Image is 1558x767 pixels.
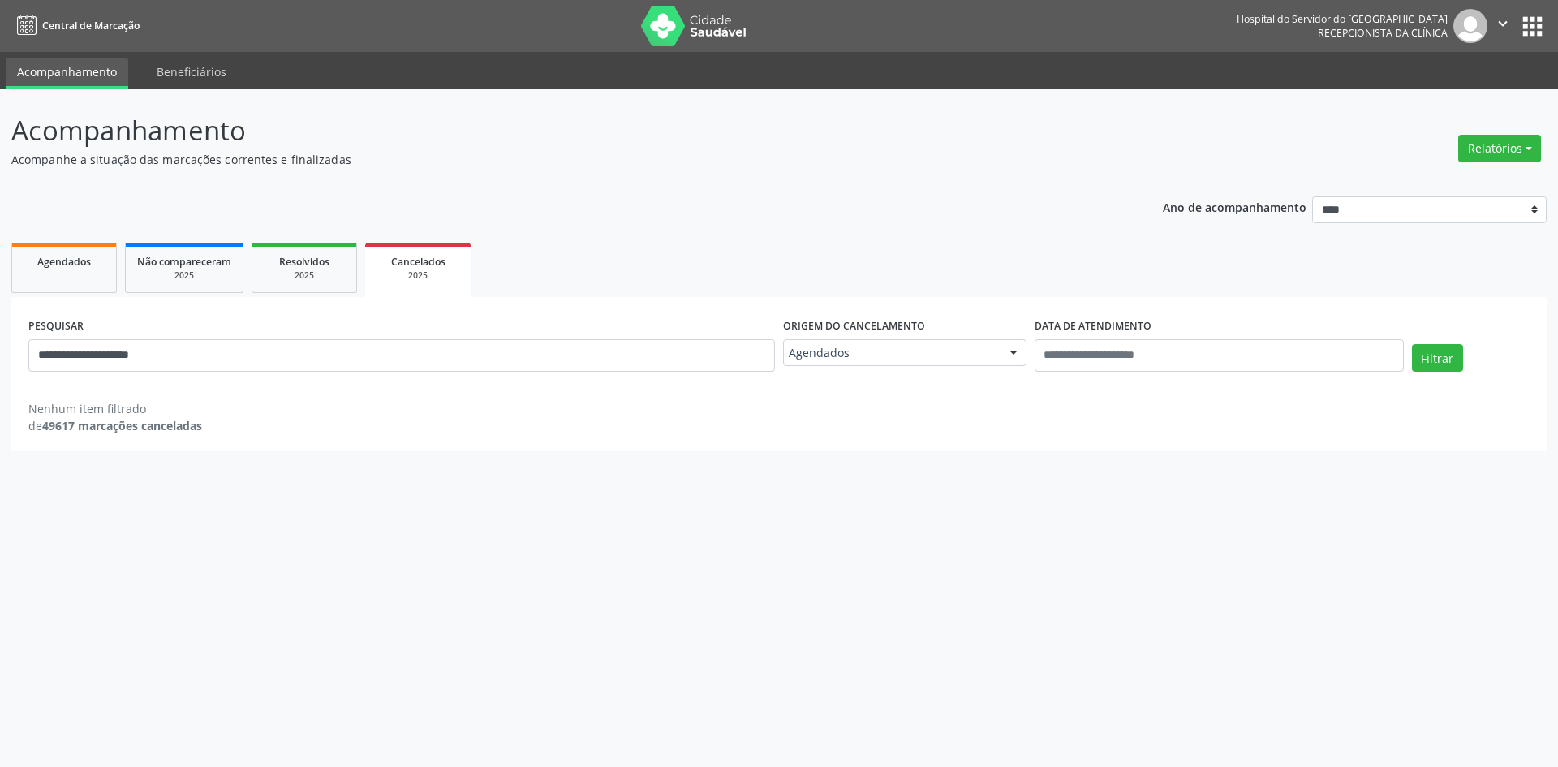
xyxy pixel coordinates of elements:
[1453,9,1487,43] img: img
[1494,15,1512,32] i: 
[279,255,329,269] span: Resolvidos
[11,110,1086,151] p: Acompanhamento
[1035,314,1151,339] label: DATA DE ATENDIMENTO
[28,400,202,417] div: Nenhum item filtrado
[137,269,231,282] div: 2025
[1237,12,1448,26] div: Hospital do Servidor do [GEOGRAPHIC_DATA]
[42,19,140,32] span: Central de Marcação
[264,269,345,282] div: 2025
[391,255,445,269] span: Cancelados
[137,255,231,269] span: Não compareceram
[6,58,128,89] a: Acompanhamento
[1412,344,1463,372] button: Filtrar
[1163,196,1306,217] p: Ano de acompanhamento
[1487,9,1518,43] button: 
[28,314,84,339] label: PESQUISAR
[42,418,202,433] strong: 49617 marcações canceladas
[37,255,91,269] span: Agendados
[11,12,140,39] a: Central de Marcação
[28,417,202,434] div: de
[1518,12,1547,41] button: apps
[1458,135,1541,162] button: Relatórios
[377,269,459,282] div: 2025
[1318,26,1448,40] span: Recepcionista da clínica
[11,151,1086,168] p: Acompanhe a situação das marcações correntes e finalizadas
[783,314,925,339] label: Origem do cancelamento
[789,345,993,361] span: Agendados
[145,58,238,86] a: Beneficiários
